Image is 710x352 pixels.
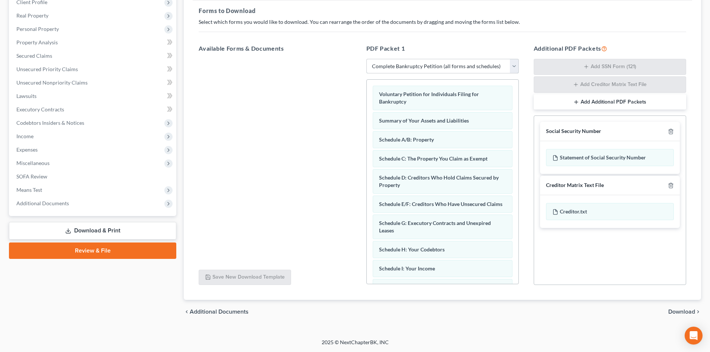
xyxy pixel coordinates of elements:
[9,222,176,240] a: Download & Print
[534,76,686,93] button: Add Creditor Matrix Text File
[10,63,176,76] a: Unsecured Priority Claims
[184,309,249,315] a: chevron_left Additional Documents
[190,309,249,315] span: Additional Documents
[695,309,701,315] i: chevron_right
[199,18,686,26] p: Select which forms you would like to download. You can rearrange the order of the documents by dr...
[379,220,491,234] span: Schedule G: Executory Contracts and Unexpired Leases
[366,44,519,53] h5: PDF Packet 1
[379,201,502,207] span: Schedule E/F: Creditors Who Have Unsecured Claims
[10,76,176,89] a: Unsecured Nonpriority Claims
[10,49,176,63] a: Secured Claims
[534,59,686,75] button: Add SSN Form (121)
[16,173,47,180] span: SOFA Review
[546,149,674,166] div: Statement of Social Security Number
[10,170,176,183] a: SOFA Review
[379,155,487,162] span: Schedule C: The Property You Claim as Exempt
[143,339,568,352] div: 2025 © NextChapterBK, INC
[16,79,88,86] span: Unsecured Nonpriority Claims
[16,12,48,19] span: Real Property
[379,91,479,105] span: Voluntary Petition for Individuals Filing for Bankruptcy
[16,39,58,45] span: Property Analysis
[379,136,434,143] span: Schedule A/B: Property
[534,94,686,110] button: Add Additional PDF Packets
[16,106,64,112] span: Executory Contracts
[379,117,469,124] span: Summary of Your Assets and Liabilities
[16,200,69,206] span: Additional Documents
[546,203,674,220] div: Creditor.txt
[10,103,176,116] a: Executory Contracts
[16,187,42,193] span: Means Test
[534,44,686,53] h5: Additional PDF Packets
[668,309,695,315] span: Download
[199,6,686,15] h5: Forms to Download
[199,270,291,285] button: Save New Download Template
[379,265,435,272] span: Schedule I: Your Income
[16,120,84,126] span: Codebtors Insiders & Notices
[546,182,604,189] div: Creditor Matrix Text File
[685,327,703,345] div: Open Intercom Messenger
[668,309,701,315] button: Download chevron_right
[16,26,59,32] span: Personal Property
[10,36,176,49] a: Property Analysis
[16,93,37,99] span: Lawsuits
[9,242,176,259] a: Review & File
[184,309,190,315] i: chevron_left
[16,53,52,59] span: Secured Claims
[379,246,445,253] span: Schedule H: Your Codebtors
[379,174,499,188] span: Schedule D: Creditors Who Hold Claims Secured by Property
[10,89,176,103] a: Lawsuits
[546,128,601,135] div: Social Security Number
[16,146,38,153] span: Expenses
[199,44,351,53] h5: Available Forms & Documents
[16,160,50,166] span: Miscellaneous
[16,66,78,72] span: Unsecured Priority Claims
[16,133,34,139] span: Income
